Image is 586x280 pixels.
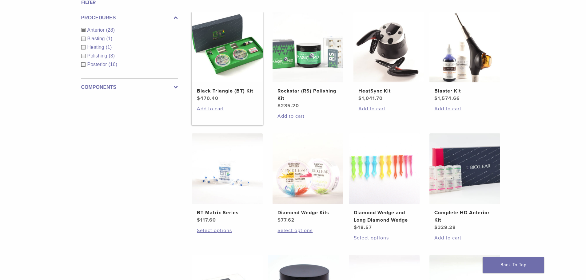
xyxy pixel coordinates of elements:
[434,95,438,101] span: $
[273,12,343,82] img: Rockstar (RS) Polishing Kit
[429,12,500,82] img: Blaster Kit
[277,103,281,109] span: $
[358,105,419,112] a: Add to cart: “HeatSync Kit”
[197,105,258,112] a: Add to cart: “Black Triangle (BT) Kit”
[354,209,415,224] h2: Diamond Wedge and Long Diamond Wedge
[192,12,263,82] img: Black Triangle (BT) Kit
[192,133,263,224] a: BT Matrix SeriesBT Matrix Series $117.60
[277,87,338,102] h2: Rockstar (RS) Polishing Kit
[277,227,338,234] a: Select options for “Diamond Wedge Kits”
[106,36,112,41] span: (1)
[197,95,218,101] bdi: 470.40
[353,12,425,102] a: HeatSync KitHeatSync Kit $1,041.70
[106,45,112,50] span: (1)
[197,95,200,101] span: $
[87,62,109,67] span: Posterior
[349,133,420,231] a: Diamond Wedge and Long Diamond WedgeDiamond Wedge and Long Diamond Wedge $48.57
[87,36,106,41] span: Blasting
[434,224,456,231] bdi: 329.28
[277,209,338,216] h2: Diamond Wedge Kits
[354,224,357,231] span: $
[353,12,424,82] img: HeatSync Kit
[277,103,299,109] bdi: 235.20
[483,257,544,273] a: Back To Top
[434,87,495,95] h2: Blaster Kit
[429,12,501,102] a: Blaster KitBlaster Kit $1,574.66
[87,27,106,33] span: Anterior
[358,87,419,95] h2: HeatSync Kit
[272,133,344,224] a: Diamond Wedge KitsDiamond Wedge Kits $77.62
[81,14,178,22] label: Procedures
[277,217,295,223] bdi: 77.62
[272,12,344,109] a: Rockstar (RS) Polishing KitRockstar (RS) Polishing Kit $235.20
[87,53,109,58] span: Polishing
[106,27,115,33] span: (28)
[197,209,258,216] h2: BT Matrix Series
[429,133,501,231] a: Complete HD Anterior KitComplete HD Anterior Kit $329.28
[354,234,415,242] a: Select options for “Diamond Wedge and Long Diamond Wedge”
[434,209,495,224] h2: Complete HD Anterior Kit
[434,224,438,231] span: $
[197,217,200,223] span: $
[87,45,106,50] span: Heating
[192,133,263,204] img: BT Matrix Series
[358,95,383,101] bdi: 1,041.70
[434,95,460,101] bdi: 1,574.66
[81,84,178,91] label: Components
[349,133,420,204] img: Diamond Wedge and Long Diamond Wedge
[354,224,372,231] bdi: 48.57
[273,133,343,204] img: Diamond Wedge Kits
[434,105,495,112] a: Add to cart: “Blaster Kit”
[434,234,495,242] a: Add to cart: “Complete HD Anterior Kit”
[197,217,216,223] bdi: 117.60
[197,227,258,234] a: Select options for “BT Matrix Series”
[197,87,258,95] h2: Black Triangle (BT) Kit
[192,12,263,102] a: Black Triangle (BT) KitBlack Triangle (BT) Kit $470.40
[109,53,115,58] span: (3)
[109,62,117,67] span: (16)
[277,217,281,223] span: $
[358,95,362,101] span: $
[429,133,500,204] img: Complete HD Anterior Kit
[277,112,338,120] a: Add to cart: “Rockstar (RS) Polishing Kit”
